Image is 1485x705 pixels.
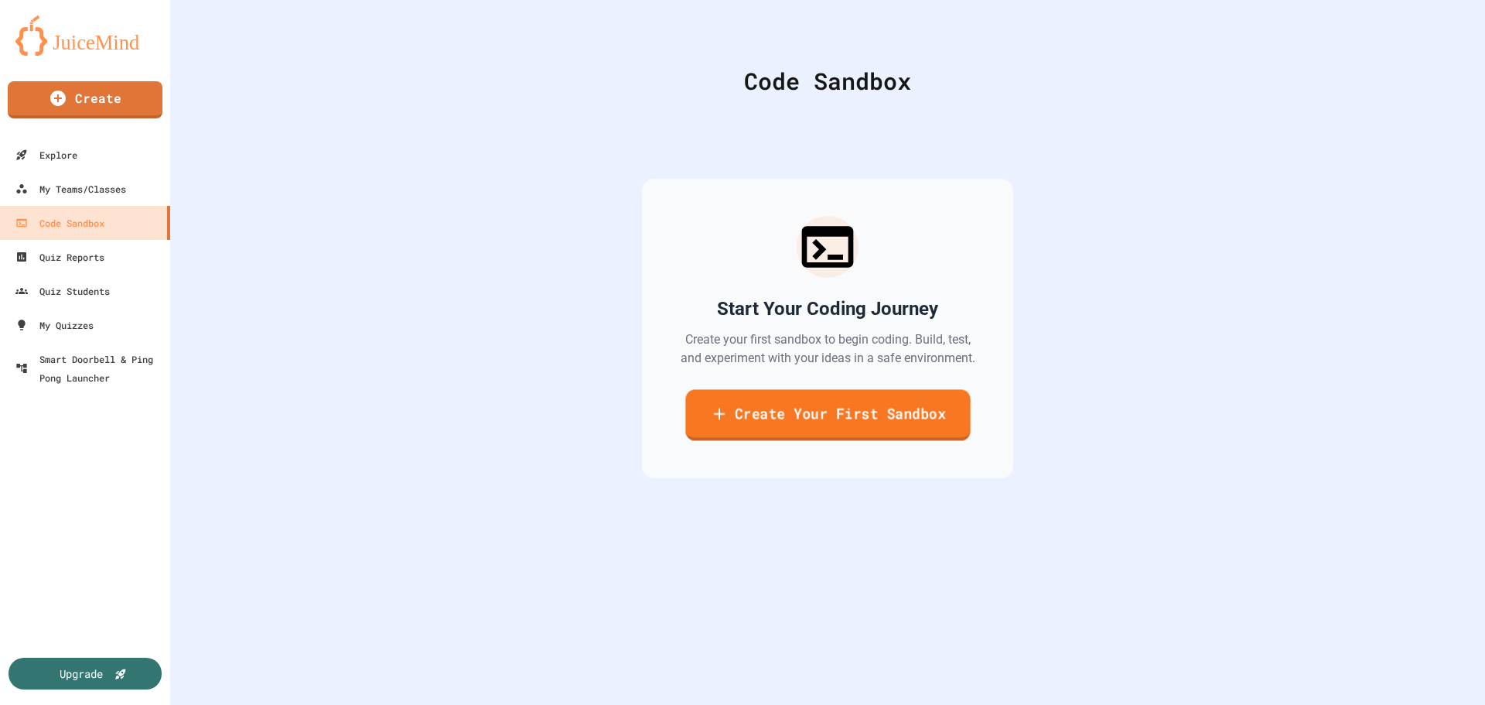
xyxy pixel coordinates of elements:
[679,330,976,368] p: Create your first sandbox to begin coding. Build, test, and experiment with your ideas in a safe ...
[15,282,110,300] div: Quiz Students
[209,63,1446,98] div: Code Sandbox
[15,350,164,387] div: Smart Doorbell & Ping Pong Launcher
[685,389,970,440] a: Create Your First Sandbox
[15,248,104,266] div: Quiz Reports
[717,296,938,321] h2: Start Your Coding Journey
[60,666,103,682] div: Upgrade
[15,145,77,164] div: Explore
[8,81,162,118] a: Create
[15,214,104,232] div: Code Sandbox
[15,316,94,334] div: My Quizzes
[15,15,155,56] img: logo-orange.svg
[15,180,126,198] div: My Teams/Classes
